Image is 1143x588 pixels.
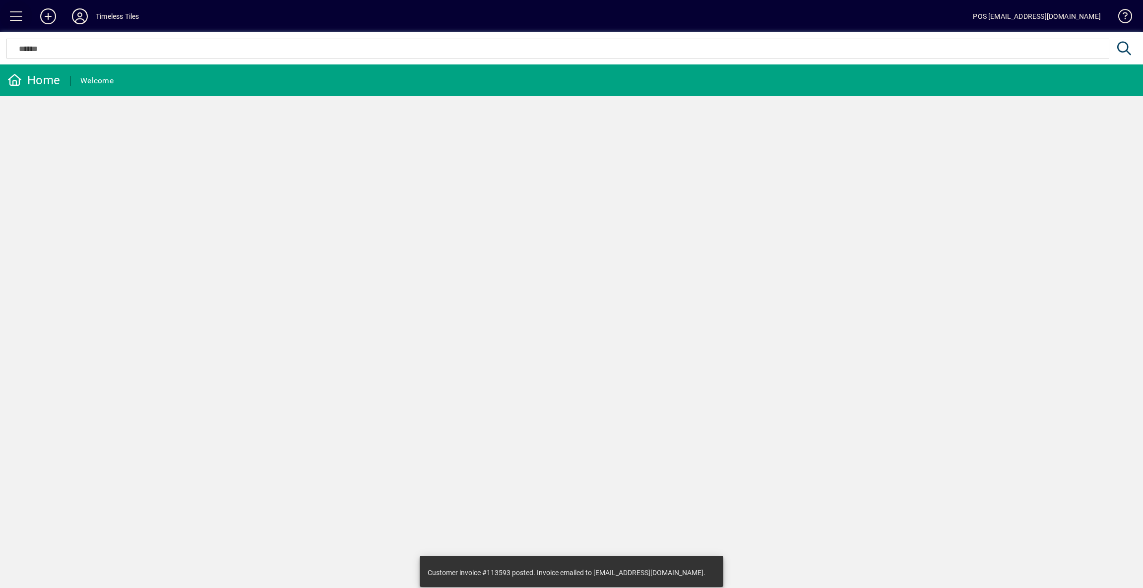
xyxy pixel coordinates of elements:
div: Home [7,72,60,88]
div: Timeless Tiles [96,8,139,24]
button: Add [32,7,64,25]
button: Profile [64,7,96,25]
div: Customer invoice #113593 posted. Invoice emailed to [EMAIL_ADDRESS][DOMAIN_NAME]. [428,568,705,578]
div: Welcome [80,73,114,89]
div: POS [EMAIL_ADDRESS][DOMAIN_NAME] [973,8,1101,24]
a: Knowledge Base [1111,2,1131,34]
